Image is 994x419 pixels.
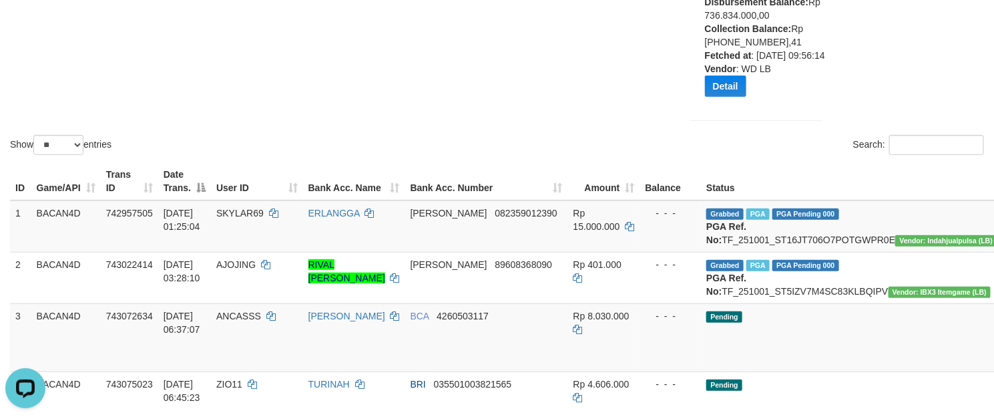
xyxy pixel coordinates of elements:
[164,379,200,403] span: [DATE] 06:45:23
[573,208,620,232] span: Rp 15.000.000
[772,260,839,271] span: PGA Pending
[573,259,622,270] span: Rp 401.000
[405,162,568,200] th: Bank Acc. Number: activate to sort column ascending
[216,208,264,219] span: SKYLAR69
[106,208,153,219] span: 742957505
[495,259,552,270] span: Copy 89608368090 to clipboard
[705,63,736,74] b: Vendor
[706,221,746,245] b: PGA Ref. No:
[645,378,696,391] div: - - -
[853,135,984,155] label: Search:
[101,162,158,200] th: Trans ID: activate to sort column ascending
[573,379,630,390] span: Rp 4.606.000
[308,311,385,321] a: [PERSON_NAME]
[645,206,696,220] div: - - -
[706,208,744,220] span: Grabbed
[645,258,696,271] div: - - -
[568,162,640,200] th: Amount: activate to sort column ascending
[889,287,991,298] span: Vendor URL: https://dashboard.q2checkout.com/secure
[889,135,984,155] input: Search:
[216,311,261,321] span: ANCASSS
[31,252,101,303] td: BACAN4D
[772,208,839,220] span: PGA Pending
[164,311,200,335] span: [DATE] 06:37:07
[164,259,200,283] span: [DATE] 03:28:10
[411,379,426,390] span: BRI
[411,311,429,321] span: BCA
[158,162,211,200] th: Date Trans.: activate to sort column descending
[31,303,101,372] td: BACAN4D
[106,311,153,321] span: 743072634
[10,200,31,253] td: 1
[411,259,487,270] span: [PERSON_NAME]
[746,260,770,271] span: Marked by bovbc4
[10,303,31,372] td: 3
[308,208,360,219] a: ERLANGGA
[31,200,101,253] td: BACAN4D
[164,208,200,232] span: [DATE] 01:25:04
[746,208,770,220] span: Marked by bovbc4
[705,76,746,97] button: Detail
[5,5,45,45] button: Open LiveChat chat widget
[706,380,742,391] span: Pending
[705,50,752,61] b: Fetched at
[106,259,153,270] span: 743022414
[706,311,742,323] span: Pending
[106,379,153,390] span: 743075023
[10,162,31,200] th: ID
[303,162,405,200] th: Bank Acc. Name: activate to sort column ascending
[437,311,489,321] span: Copy 4260503117 to clipboard
[33,135,83,155] select: Showentries
[216,259,256,270] span: AJOJING
[495,208,557,219] span: Copy 082359012390 to clipboard
[411,208,487,219] span: [PERSON_NAME]
[308,259,385,283] a: RIVAL [PERSON_NAME]
[10,252,31,303] td: 2
[705,23,792,34] b: Collection Balance:
[573,311,630,321] span: Rp 8.030.000
[706,273,746,297] b: PGA Ref. No:
[434,379,512,390] span: Copy 035501003821565 to clipboard
[308,379,350,390] a: TURINAH
[31,162,101,200] th: Game/API: activate to sort column ascending
[706,260,744,271] span: Grabbed
[10,135,111,155] label: Show entries
[640,162,701,200] th: Balance
[211,162,303,200] th: User ID: activate to sort column ascending
[216,379,242,390] span: ZIO11
[645,309,696,323] div: - - -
